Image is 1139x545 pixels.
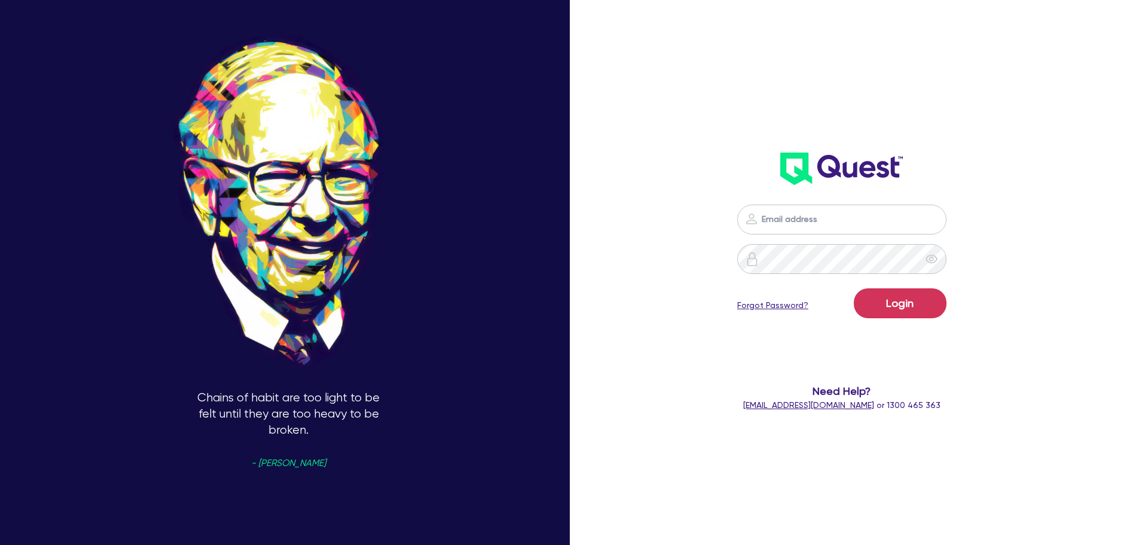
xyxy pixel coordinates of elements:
span: Need Help? [689,383,995,399]
span: or 1300 465 363 [743,400,940,410]
img: icon-password [745,252,759,266]
button: Login [854,288,946,318]
a: [EMAIL_ADDRESS][DOMAIN_NAME] [743,400,874,410]
span: - [PERSON_NAME] [251,459,326,468]
img: icon-password [744,212,759,226]
img: wH2k97JdezQIQAAAABJRU5ErkJggg== [780,153,903,185]
a: Forgot Password? [737,299,808,312]
input: Email address [737,205,946,235]
span: eye [926,253,938,265]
